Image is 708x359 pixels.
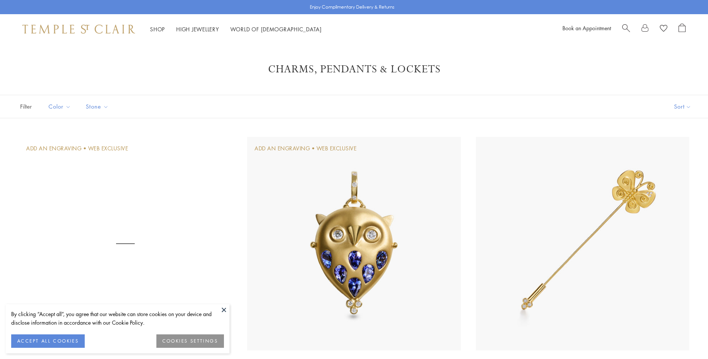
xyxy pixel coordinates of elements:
[82,102,114,111] span: Stone
[156,334,224,348] button: COOKIES SETTINGS
[230,25,322,33] a: World of [DEMOGRAPHIC_DATA]World of [DEMOGRAPHIC_DATA]
[562,24,611,32] a: Book an Appointment
[80,98,114,115] button: Stone
[150,25,322,34] nav: Main navigation
[660,24,667,35] a: View Wishlist
[176,25,219,33] a: High JewelleryHigh Jewellery
[11,334,85,348] button: ACCEPT ALL COOKIES
[622,24,630,35] a: Search
[19,137,232,350] a: 18K Malaya Garnet Owl Locket
[45,102,77,111] span: Color
[26,144,128,153] div: Add An Engraving • Web Exclusive
[150,25,165,33] a: ShopShop
[671,324,701,352] iframe: Gorgias live chat messenger
[247,137,461,350] img: 18K Tanzanite Owl Locket
[679,24,686,35] a: Open Shopping Bag
[657,95,708,118] button: Show sort by
[310,3,394,11] p: Enjoy Complimentary Delivery & Returns
[22,25,135,34] img: Temple St. Clair
[11,310,224,327] div: By clicking “Accept all”, you agree that our website can store cookies on your device and disclos...
[476,137,689,350] img: 18K Golden Butterfly Pin
[255,144,356,153] div: Add An Engraving • Web Exclusive
[30,63,678,76] h1: Charms, Pendants & Lockets
[43,98,77,115] button: Color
